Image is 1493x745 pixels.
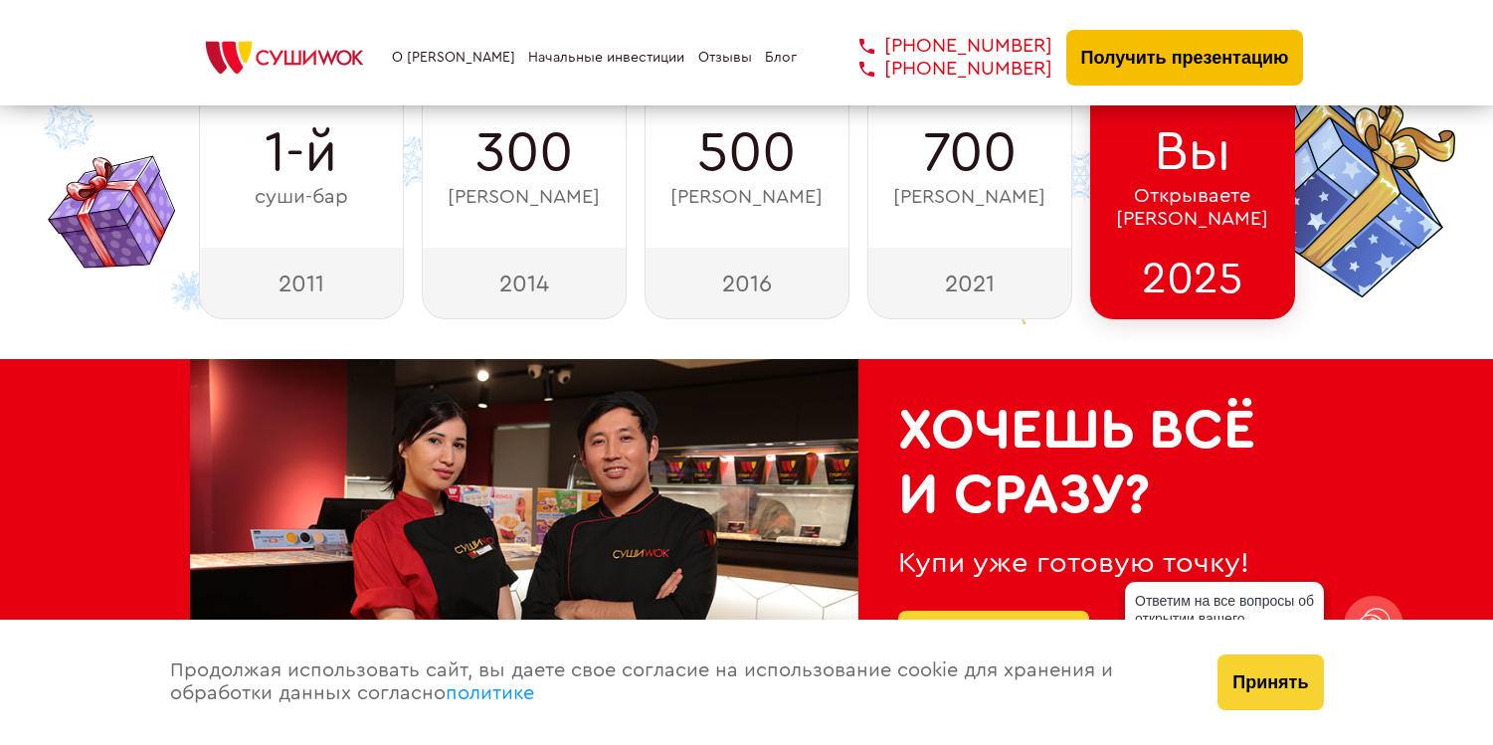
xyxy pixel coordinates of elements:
img: СУШИWOK [190,36,379,80]
div: 2016 [645,248,849,319]
a: Блог [765,50,797,66]
a: [PHONE_NUMBER] [830,58,1052,81]
span: 500 [697,121,796,185]
div: Купи уже готовую точку! [898,547,1264,580]
a: Узнать подробнее [913,611,1074,666]
span: Вы [1154,120,1231,184]
div: 2025 [1090,248,1295,319]
a: [PHONE_NUMBER] [830,35,1052,58]
a: политике [446,683,534,703]
div: Ответим на все вопросы об открытии вашего [PERSON_NAME]! [1125,582,1324,655]
div: 2014 [422,248,627,319]
span: Открываете [PERSON_NAME] [1116,185,1268,231]
a: Отзывы [698,50,752,66]
h2: Хочешь всё и сразу? [898,399,1264,527]
span: [PERSON_NAME] [893,186,1045,209]
span: [PERSON_NAME] [448,186,600,209]
button: Получить презентацию [1066,30,1304,86]
span: 300 [475,121,573,185]
span: 1-й [265,121,337,185]
a: О [PERSON_NAME] [392,50,515,66]
button: Принять [1217,654,1323,710]
a: Начальные инвестиции [528,50,684,66]
div: 2011 [199,248,404,319]
span: 700 [923,121,1017,185]
button: Узнать подробнее [898,611,1089,666]
span: суши-бар [255,186,348,209]
div: 2021 [867,248,1072,319]
div: Продолжая использовать сайт, вы даете свое согласие на использование cookie для хранения и обрабо... [150,620,1199,745]
span: [PERSON_NAME] [670,186,823,209]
